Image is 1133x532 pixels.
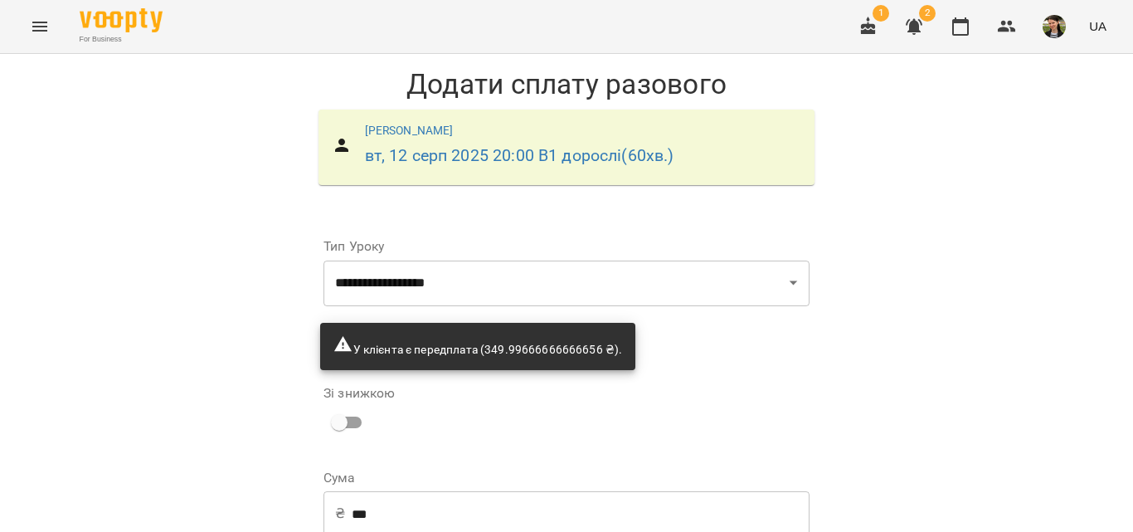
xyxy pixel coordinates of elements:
[365,146,674,165] a: вт, 12 серп 2025 20:00 B1 дорослі(60хв.)
[873,5,889,22] span: 1
[20,7,60,46] button: Menu
[1043,15,1066,38] img: ca324a0a77d77d948973cf405c2191c5.jpg
[919,5,936,22] span: 2
[335,504,345,524] p: ₴
[323,240,810,253] label: Тип Уроку
[323,471,810,485] label: Сума
[80,34,163,45] span: For Business
[1089,17,1106,35] span: UA
[365,124,454,137] a: [PERSON_NAME]
[80,8,163,32] img: Voopty Logo
[333,343,622,356] span: У клієнта є передплата (349.99666666666656 ₴).
[310,67,823,101] h1: Додати сплату разового
[323,387,395,400] label: Зі знижкою
[1082,11,1113,41] button: UA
